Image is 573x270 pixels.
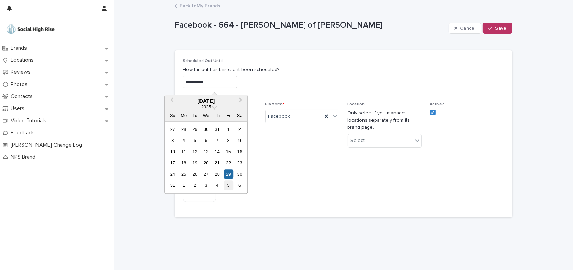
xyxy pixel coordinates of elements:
div: Choose Sunday, August 31st, 2025 [168,181,177,190]
div: Choose Thursday, July 31st, 2025 [213,125,222,134]
div: Choose Tuesday, August 26th, 2025 [190,169,199,179]
div: Choose Saturday, August 23rd, 2025 [235,158,244,168]
div: Choose Saturday, September 6th, 2025 [235,181,244,190]
div: Choose Sunday, July 27th, 2025 [168,125,177,134]
div: Choose Monday, August 25th, 2025 [179,169,188,179]
div: Sa [235,111,244,121]
span: Cancel [460,26,475,31]
div: Choose Friday, August 22nd, 2025 [224,158,233,168]
div: Mo [179,111,188,121]
div: Choose Thursday, August 21st, 2025 [213,158,222,168]
div: Choose Wednesday, August 27th, 2025 [202,169,211,179]
div: Choose Friday, August 15th, 2025 [224,147,233,156]
div: Choose Saturday, August 16th, 2025 [235,147,244,156]
div: Choose Friday, August 29th, 2025 [224,169,233,179]
button: Save [483,23,512,34]
div: Choose Tuesday, August 5th, 2025 [190,136,199,145]
p: Locations [8,57,39,63]
div: Choose Tuesday, July 29th, 2025 [190,125,199,134]
span: Platform [265,102,285,106]
div: Choose Thursday, August 7th, 2025 [213,136,222,145]
p: Video Tutorials [8,117,52,124]
div: Choose Monday, September 1st, 2025 [179,181,188,190]
div: Choose Tuesday, September 2nd, 2025 [190,181,199,190]
button: Next Month [236,96,247,107]
div: We [202,111,211,121]
span: Facebook [268,113,290,120]
p: Only select if you manage locations separately from its brand page. [348,110,422,131]
span: Save [495,26,507,31]
span: Scheduled Out Until [183,59,223,63]
div: Choose Wednesday, August 20th, 2025 [202,158,211,168]
div: Choose Saturday, August 2nd, 2025 [235,125,244,134]
div: Choose Thursday, August 14th, 2025 [213,147,222,156]
div: Choose Tuesday, August 12th, 2025 [190,147,199,156]
div: Choose Monday, August 4th, 2025 [179,136,188,145]
button: Previous Month [165,96,176,107]
a: Back toMy Brands [180,1,221,9]
div: Choose Monday, August 18th, 2025 [179,158,188,168]
div: Su [168,111,177,121]
p: [PERSON_NAME] Change Log [8,142,88,148]
div: Choose Friday, August 1st, 2025 [224,125,233,134]
p: Users [8,105,30,112]
p: Reviews [8,69,36,75]
span: Active? [430,102,444,106]
div: Choose Saturday, August 9th, 2025 [235,136,244,145]
div: Choose Thursday, August 28th, 2025 [213,169,222,179]
div: Choose Wednesday, July 30th, 2025 [202,125,211,134]
button: Cancel [449,23,482,34]
div: Choose Friday, August 8th, 2025 [224,136,233,145]
div: Choose Wednesday, August 13th, 2025 [202,147,211,156]
div: Choose Wednesday, September 3rd, 2025 [202,181,211,190]
div: Fr [224,111,233,121]
div: Choose Tuesday, August 19th, 2025 [190,158,199,168]
div: Choose Friday, September 5th, 2025 [224,181,233,190]
div: Choose Monday, July 28th, 2025 [179,125,188,134]
p: Brands [8,45,32,51]
div: Th [213,111,222,121]
img: o5DnuTxEQV6sW9jFYBBf [6,22,56,36]
p: Contacts [8,93,38,100]
p: NPS Brand [8,154,41,160]
div: month 2025-08 [167,124,245,191]
span: Location [348,102,365,106]
p: Feedback [8,129,40,136]
div: Choose Monday, August 11th, 2025 [179,147,188,156]
div: Choose Sunday, August 3rd, 2025 [168,136,177,145]
div: Choose Sunday, August 24th, 2025 [168,169,177,179]
div: [DATE] [165,98,247,104]
div: Select... [351,137,368,144]
p: Facebook - 664 - [PERSON_NAME] of [PERSON_NAME] [175,20,446,30]
div: Choose Wednesday, August 6th, 2025 [202,136,211,145]
div: Tu [190,111,199,121]
div: Choose Saturday, August 30th, 2025 [235,169,244,179]
div: Choose Sunday, August 17th, 2025 [168,158,177,168]
p: Photos [8,81,33,88]
div: Choose Thursday, September 4th, 2025 [213,181,222,190]
span: 2025 [201,105,211,110]
p: How far out has this client been scheduled? [183,66,504,73]
div: Choose Sunday, August 10th, 2025 [168,147,177,156]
